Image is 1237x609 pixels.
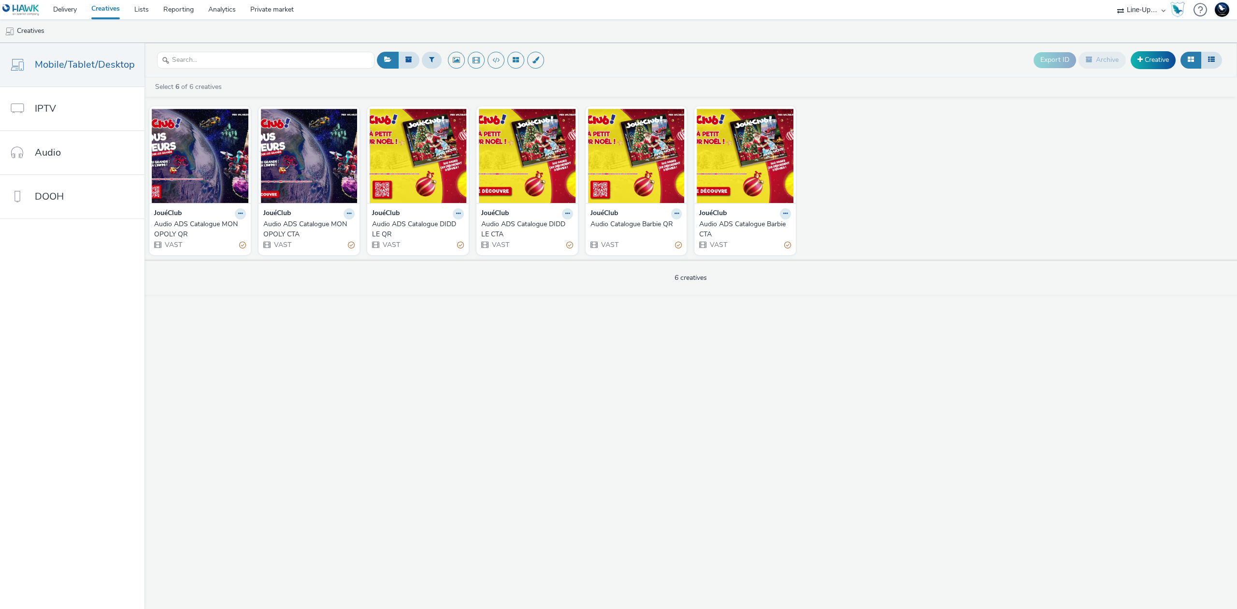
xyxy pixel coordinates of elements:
button: Grid [1180,52,1201,68]
input: Search... [157,52,374,69]
img: Audio ADS Catalogue DIDDLE QR visual [370,109,466,203]
a: Hawk Academy [1170,2,1189,17]
span: VAST [273,240,291,249]
span: VAST [600,240,618,249]
div: Partially valid [239,240,246,250]
strong: JouéClub [372,208,400,219]
img: Audio ADS Catalogue MONOPOLY QR visual [152,109,248,203]
span: DOOH [35,189,64,203]
strong: JouéClub [699,208,727,219]
span: IPTV [35,101,56,116]
strong: 6 [175,82,179,91]
img: Support Hawk [1215,2,1229,17]
strong: JouéClub [590,208,618,219]
div: Audio ADS Catalogue MONOPOLY QR [154,219,242,239]
button: Table [1201,52,1222,68]
span: VAST [382,240,400,249]
a: Audio ADS Catalogue MONOPOLY QR [154,219,246,239]
span: VAST [164,240,182,249]
div: Audio ADS Catalogue DIDDLE CTA [481,219,569,239]
div: Partially valid [348,240,355,250]
span: 6 creatives [675,273,707,282]
a: Audio ADS Catalogue MONOPOLY CTA [263,219,355,239]
img: mobile [5,27,14,36]
button: Export ID [1034,52,1076,68]
div: Audio Catalogue Barbie QR [590,219,678,229]
div: Partially valid [457,240,464,250]
div: Partially valid [566,240,573,250]
span: VAST [491,240,509,249]
a: Creative [1131,51,1176,69]
img: Hawk Academy [1170,2,1185,17]
strong: JouéClub [481,208,509,219]
div: Audio ADS Catalogue DIDDLE QR [372,219,460,239]
strong: JouéClub [263,208,291,219]
button: Archive [1079,52,1126,68]
div: Partially valid [784,240,791,250]
span: Audio [35,145,61,159]
div: Audio ADS Catalogue Barbie CTA [699,219,787,239]
strong: JouéClub [154,208,182,219]
img: Audio ADS Catalogue Barbie CTA visual [697,109,793,203]
img: Audio ADS Catalogue DIDDLE CTA visual [479,109,575,203]
div: Audio ADS Catalogue MONOPOLY CTA [263,219,351,239]
div: Partially valid [675,240,682,250]
a: Audio ADS Catalogue DIDDLE CTA [481,219,573,239]
a: Select of 6 creatives [154,82,226,91]
img: Audio ADS Catalogue MONOPOLY CTA visual [261,109,358,203]
a: Audio Catalogue Barbie QR [590,219,682,229]
a: Audio ADS Catalogue DIDDLE QR [372,219,464,239]
span: Mobile/Tablet/Desktop [35,58,135,72]
span: VAST [709,240,727,249]
a: Audio ADS Catalogue Barbie CTA [699,219,791,239]
img: undefined Logo [2,4,40,16]
img: Audio Catalogue Barbie QR visual [588,109,685,203]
